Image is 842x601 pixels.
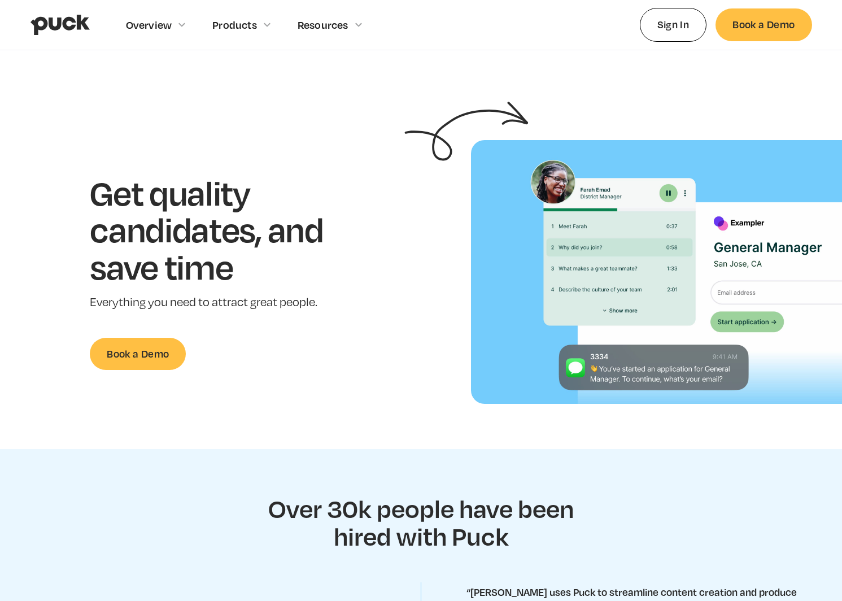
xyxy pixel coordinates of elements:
div: Overview [126,19,172,31]
p: Everything you need to attract great people. [90,294,358,311]
h2: Over 30k people have been hired with Puck [255,494,588,550]
div: Products [212,19,257,31]
a: Book a Demo [90,338,186,370]
h1: Get quality candidates, and save time [90,174,358,285]
a: Sign In [640,8,707,41]
div: Resources [298,19,348,31]
a: Book a Demo [716,8,812,41]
